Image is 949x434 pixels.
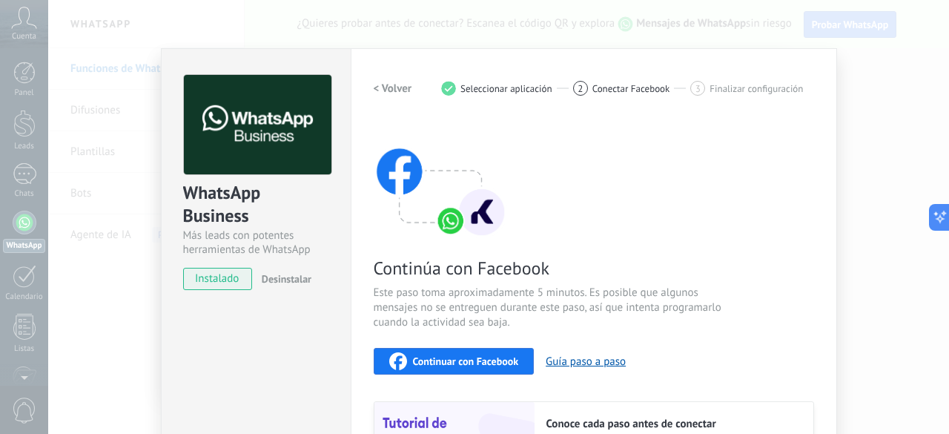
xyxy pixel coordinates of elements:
span: Seleccionar aplicación [460,83,552,94]
span: 2 [578,82,583,95]
span: Conectar Facebook [592,83,670,94]
div: WhatsApp Business [183,181,329,228]
img: logo_main.png [184,75,331,175]
span: Finalizar configuración [710,83,803,94]
button: < Volver [374,75,412,102]
button: Desinstalar [256,268,311,290]
img: connect with facebook [374,119,507,238]
span: Continúa con Facebook [374,257,727,280]
div: Más leads con potentes herramientas de WhatsApp [183,228,329,257]
span: 3 [695,82,701,95]
button: Guía paso a paso [546,355,626,369]
h2: < Volver [374,82,412,96]
button: Continuar con Facebook [374,348,535,375]
span: Continuar con Facebook [413,356,519,366]
span: Desinstalar [262,272,311,286]
h2: Conoce cada paso antes de conectar [546,417,798,431]
span: instalado [184,268,251,290]
span: Este paso toma aproximadamente 5 minutos. Es posible que algunos mensajes no se entreguen durante... [374,286,727,330]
